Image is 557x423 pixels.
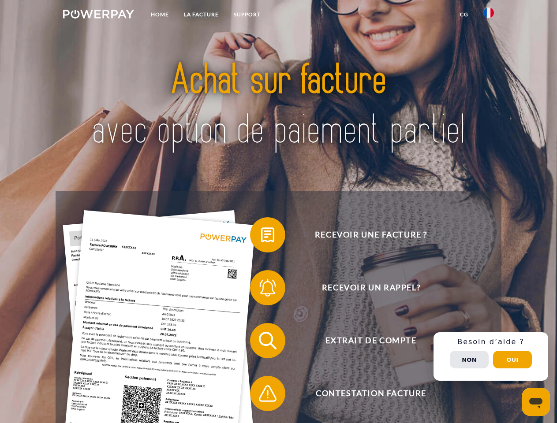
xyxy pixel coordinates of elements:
button: Contestation Facture [250,376,479,411]
img: logo-powerpay-white.svg [63,10,134,19]
div: Schnellhilfe [434,332,548,381]
span: Contestation Facture [263,376,479,411]
h3: Besoin d’aide ? [439,338,543,346]
a: Support [226,7,268,22]
img: qb_search.svg [257,330,279,352]
button: Oui [493,351,532,368]
span: Extrait de compte [263,323,479,358]
img: qb_bell.svg [257,277,279,299]
button: Recevoir un rappel? [250,270,479,305]
iframe: Bouton de lancement de la fenêtre de messagerie [522,388,550,416]
button: Recevoir une facture ? [250,217,479,252]
img: qb_warning.svg [257,382,279,404]
span: Recevoir un rappel? [263,270,479,305]
a: LA FACTURE [176,7,226,22]
a: CG [452,7,476,22]
img: fr [483,7,494,18]
button: Extrait de compte [250,323,479,358]
img: title-powerpay_fr.svg [84,42,473,169]
button: Non [450,351,489,368]
a: Home [143,7,176,22]
span: Recevoir une facture ? [263,217,479,252]
img: qb_bill.svg [257,224,279,246]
